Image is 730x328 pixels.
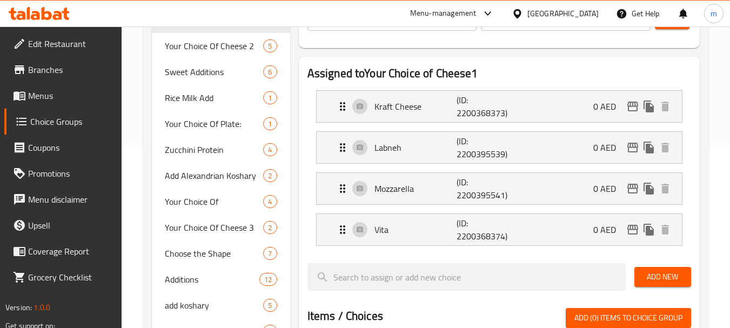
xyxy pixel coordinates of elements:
button: delete [657,222,673,238]
div: Choices [263,65,277,78]
a: Menus [4,83,122,109]
p: (ID: 2200368374) [457,217,512,243]
a: Menu disclaimer [4,186,122,212]
h2: Items / Choices [307,308,383,324]
a: Edit Restaurant [4,31,122,57]
div: Add Alexandrian Koshary2 [152,163,290,189]
div: Your Choice Of Cheese 32 [152,215,290,240]
div: Choices [263,195,277,208]
div: Your Choice Of Cheese 25 [152,33,290,59]
span: Choice Groups [30,115,113,128]
span: m [711,8,717,19]
div: Choices [263,117,277,130]
button: duplicate [641,222,657,238]
a: Promotions [4,160,122,186]
div: Choose the Shape7 [152,240,290,266]
p: (ID: 2200395541) [457,176,512,202]
p: Labneh [374,141,457,154]
div: Sweet Additions6 [152,59,290,85]
div: Choices [263,39,277,52]
span: Coupons [28,141,113,154]
p: (ID: 2200368373) [457,93,512,119]
span: Zucchini Protein [165,143,263,156]
span: Your Choice Of Cheese 3 [165,221,263,234]
div: Choices [263,143,277,156]
a: Grocery Checklist [4,264,122,290]
button: duplicate [641,98,657,115]
span: Upsell [28,219,113,232]
span: Add New [643,270,682,284]
p: Vita [374,223,457,236]
span: 4 [264,197,276,207]
li: Expand [307,209,691,250]
button: delete [657,98,673,115]
div: Expand [317,91,682,122]
span: Your Choice Of Cheese 2 [165,39,263,52]
a: Choice Groups [4,109,122,135]
button: edit [625,180,641,197]
a: Branches [4,57,122,83]
span: Add Alexandrian Koshary [165,169,263,182]
div: Zucchini Protein4 [152,137,290,163]
button: Add New [634,267,691,287]
li: Expand [307,168,691,209]
span: Sweet Additions [165,65,263,78]
p: Mozzarella [374,182,457,195]
span: Menus [28,89,113,102]
span: 7 [264,249,276,259]
a: Coverage Report [4,238,122,264]
a: Coupons [4,135,122,160]
span: 2 [264,171,276,181]
div: Your Choice Of4 [152,189,290,215]
span: Edit Restaurant [28,37,113,50]
span: Choose the Shape [165,247,263,260]
span: 1 [264,119,276,129]
div: Choices [263,299,277,312]
button: edit [625,98,641,115]
span: Version: [5,300,32,314]
span: Additions [165,273,259,286]
span: Menu disclaimer [28,193,113,206]
p: 0 AED [593,223,625,236]
div: Menu-management [410,7,477,20]
button: delete [657,139,673,156]
div: Expand [317,173,682,204]
div: [GEOGRAPHIC_DATA] [527,8,599,19]
span: 5 [264,41,276,51]
button: delete [657,180,673,197]
span: Add (0) items to choice group [574,311,682,325]
span: Promotions [28,167,113,180]
div: Choices [263,91,277,104]
span: 1 [264,93,276,103]
span: 4 [264,145,276,155]
button: edit [625,139,641,156]
div: Choices [263,221,277,234]
span: 6 [264,67,276,77]
span: Rice Milk Add [165,91,263,104]
span: 2 [264,223,276,233]
div: Choices [263,169,277,182]
div: Choices [263,247,277,260]
h2: Assigned to Your Choice of Cheese1 [307,65,691,82]
p: 0 AED [593,182,625,195]
p: Kraft Cheese [374,100,457,113]
button: edit [625,222,641,238]
li: Expand [307,127,691,168]
div: add koshary5 [152,292,290,318]
p: 0 AED [593,141,625,154]
div: Your Choice Of Plate:1 [152,111,290,137]
p: (ID: 2200395539) [457,135,512,160]
span: Your Choice Of Plate: [165,117,263,130]
button: duplicate [641,180,657,197]
button: duplicate [641,139,657,156]
span: add koshary [165,299,263,312]
span: 1.0.0 [34,300,50,314]
div: Expand [317,132,682,163]
a: Upsell [4,212,122,238]
input: search [307,263,626,291]
div: Additions12 [152,266,290,292]
div: Rice Milk Add1 [152,85,290,111]
span: 5 [264,300,276,311]
li: Expand [307,86,691,127]
span: Branches [28,63,113,76]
